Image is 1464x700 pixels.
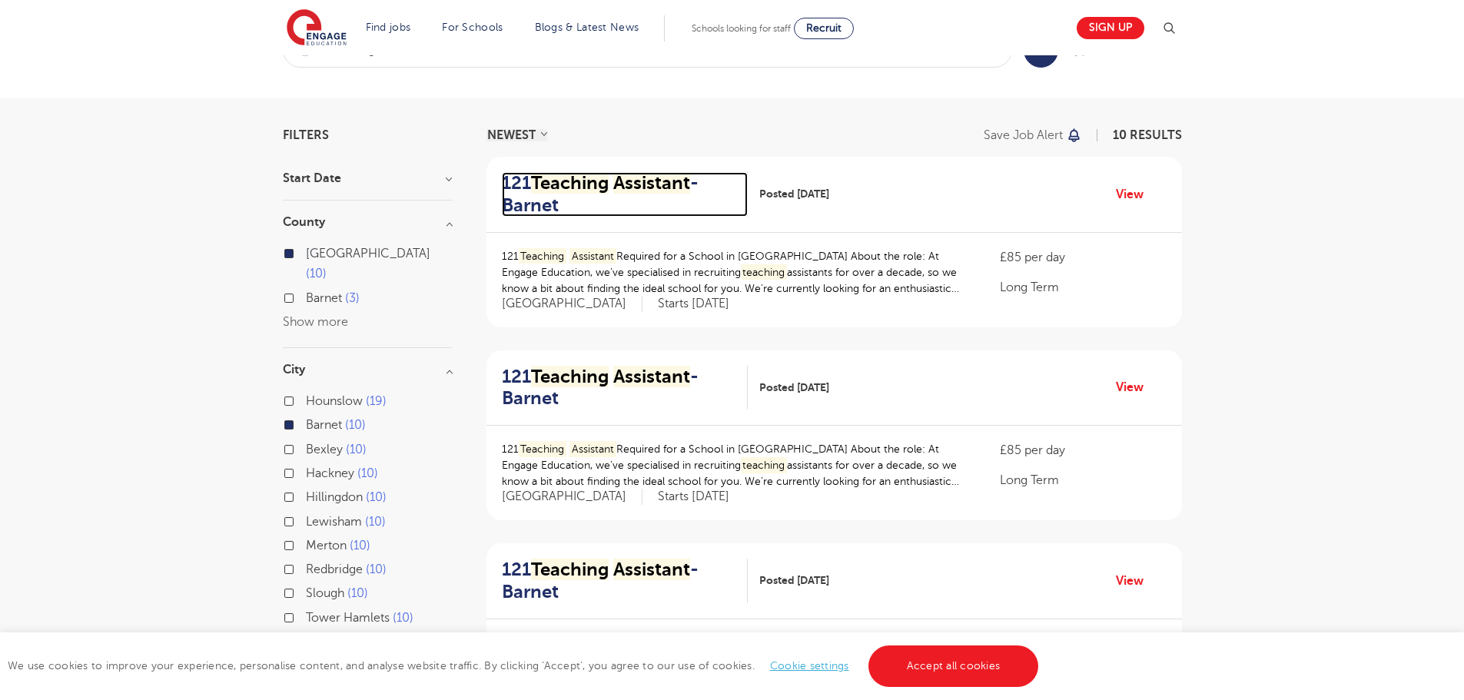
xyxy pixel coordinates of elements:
span: [GEOGRAPHIC_DATA] [502,489,642,505]
h2: 121 - Barnet [502,559,736,603]
span: Recruit [806,22,842,34]
span: Hackney [306,466,354,480]
span: 10 [350,539,370,552]
p: 121 Required for a School in [GEOGRAPHIC_DATA] About the role: At Engage Education, we’ve special... [502,248,970,297]
a: View [1116,184,1155,204]
span: 10 [346,443,367,456]
mark: Teaching [531,172,609,194]
mark: Assistant [569,441,616,457]
span: Posted [DATE] [759,186,829,202]
button: Save job alert [984,129,1083,141]
input: Lewisham 10 [306,515,316,525]
span: Bexley [306,443,343,456]
mark: Assistant [569,248,616,264]
input: Slough 10 [306,586,316,596]
mark: Assistant [613,366,690,387]
span: 10 [306,267,327,280]
span: Barnet [306,418,342,432]
a: Blogs & Latest News [535,22,639,33]
span: 3 [345,291,360,305]
input: Hillingdon 10 [306,490,316,500]
span: Barnet [306,291,342,305]
p: £85 per day [1000,441,1166,459]
h3: County [283,216,452,228]
input: Hackney 10 [306,466,316,476]
button: Show more [283,315,348,329]
span: Schools looking for staff [692,23,791,34]
p: Long Term [1000,278,1166,297]
mark: Teaching [531,559,609,580]
input: Redbridge 10 [306,562,316,572]
span: 10 [347,586,368,600]
span: 10 [366,490,387,504]
span: 10 RESULTS [1113,128,1182,142]
span: Filters [283,129,329,141]
span: Hounslow [306,394,363,408]
a: View [1116,377,1155,397]
input: Hounslow 19 [306,394,316,404]
span: 10 [365,515,386,529]
input: Bexley 10 [306,443,316,453]
span: Merton [306,539,347,552]
h3: City [283,363,452,376]
span: Tower Hamlets [306,611,390,625]
span: Redbridge [306,562,363,576]
a: 121Teaching Assistant- Barnet [502,366,749,410]
a: Recruit [794,18,854,39]
span: 10 [345,418,366,432]
a: 121Teaching Assistant- Barnet [502,559,749,603]
a: 121Teaching Assistant- Barnet [502,172,749,217]
a: View [1116,571,1155,591]
p: Starts [DATE] [658,489,729,505]
p: 121 Required for a School in [GEOGRAPHIC_DATA] About the role: At Engage Education, we’ve special... [502,441,970,489]
span: Lewisham [306,515,362,529]
span: 10 [393,611,413,625]
span: 19 [366,394,387,408]
span: 10 [366,562,387,576]
input: Merton 10 [306,539,316,549]
a: Cookie settings [770,660,849,672]
span: Posted [DATE] [759,572,829,589]
h2: 121 - Barnet [502,366,736,410]
span: Slough [306,586,344,600]
p: Long Term [1000,471,1166,489]
mark: teaching [741,264,788,280]
a: For Schools [442,22,503,33]
input: [GEOGRAPHIC_DATA] 10 [306,247,316,257]
mark: teaching [741,457,788,473]
span: [GEOGRAPHIC_DATA] [502,296,642,312]
a: Sign up [1077,17,1144,39]
mark: Teaching [519,248,567,264]
span: [GEOGRAPHIC_DATA] [306,247,430,260]
span: 10 [357,466,378,480]
mark: Teaching [531,366,609,387]
img: Engage Education [287,9,347,48]
span: Posted [DATE] [759,380,829,396]
input: Barnet 10 [306,418,316,428]
input: Tower Hamlets 10 [306,611,316,621]
mark: Teaching [519,441,567,457]
span: We use cookies to improve your experience, personalise content, and analyse website traffic. By c... [8,660,1042,672]
p: Starts [DATE] [658,296,729,312]
a: Find jobs [366,22,411,33]
mark: Assistant [613,172,690,194]
mark: Assistant [613,559,690,580]
p: £85 per day [1000,248,1166,267]
p: Save job alert [984,129,1063,141]
h3: Start Date [283,172,452,184]
h2: 121 - Barnet [502,172,736,217]
span: Hillingdon [306,490,363,504]
a: Accept all cookies [868,645,1039,687]
input: Barnet 3 [306,291,316,301]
